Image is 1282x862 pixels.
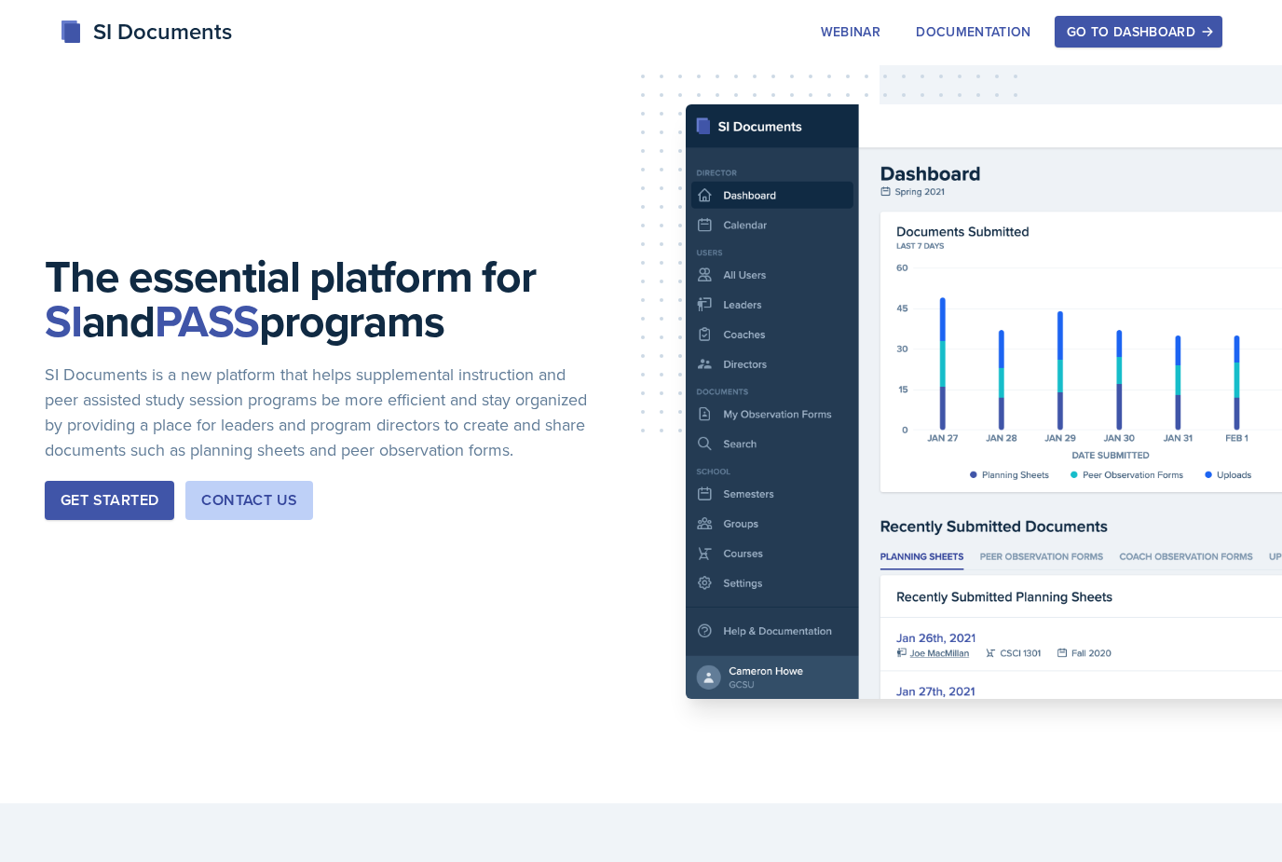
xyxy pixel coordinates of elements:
div: Get Started [61,489,158,512]
button: Contact Us [185,481,313,520]
div: Contact Us [201,489,297,512]
div: SI Documents [60,15,232,48]
button: Get Started [45,481,174,520]
div: Documentation [916,24,1031,39]
div: Go to Dashboard [1067,24,1210,39]
button: Go to Dashboard [1055,16,1222,48]
button: Webinar [809,16,893,48]
div: Webinar [821,24,880,39]
button: Documentation [904,16,1043,48]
